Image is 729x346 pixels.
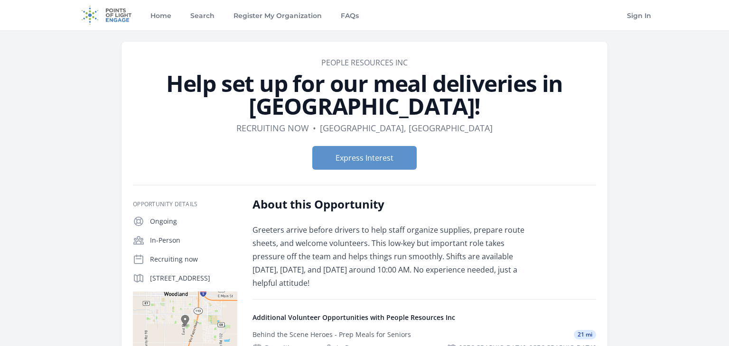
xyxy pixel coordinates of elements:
[574,330,596,339] span: 21 mi
[252,223,530,290] p: Greeters arrive before drivers to help staff organize supplies, prepare route sheets, and welcome...
[133,72,596,118] h1: Help set up for our meal deliveries in [GEOGRAPHIC_DATA]!
[150,236,237,245] p: In-Person
[252,330,411,339] div: Behind the Scene Heroes - Prep Meals for Seniors
[252,197,530,212] h2: About this Opportunity
[252,313,596,322] h4: Additional Volunteer Opportunities with People Resources Inc
[133,200,237,208] h3: Opportunity Details
[320,121,493,135] dd: [GEOGRAPHIC_DATA], [GEOGRAPHIC_DATA]
[312,146,417,170] button: Express Interest
[313,121,316,135] div: •
[236,121,309,135] dd: Recruiting now
[321,57,408,68] a: People Resources Inc
[150,273,237,283] p: [STREET_ADDRESS]
[150,255,237,264] p: Recruiting now
[150,217,237,226] p: Ongoing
